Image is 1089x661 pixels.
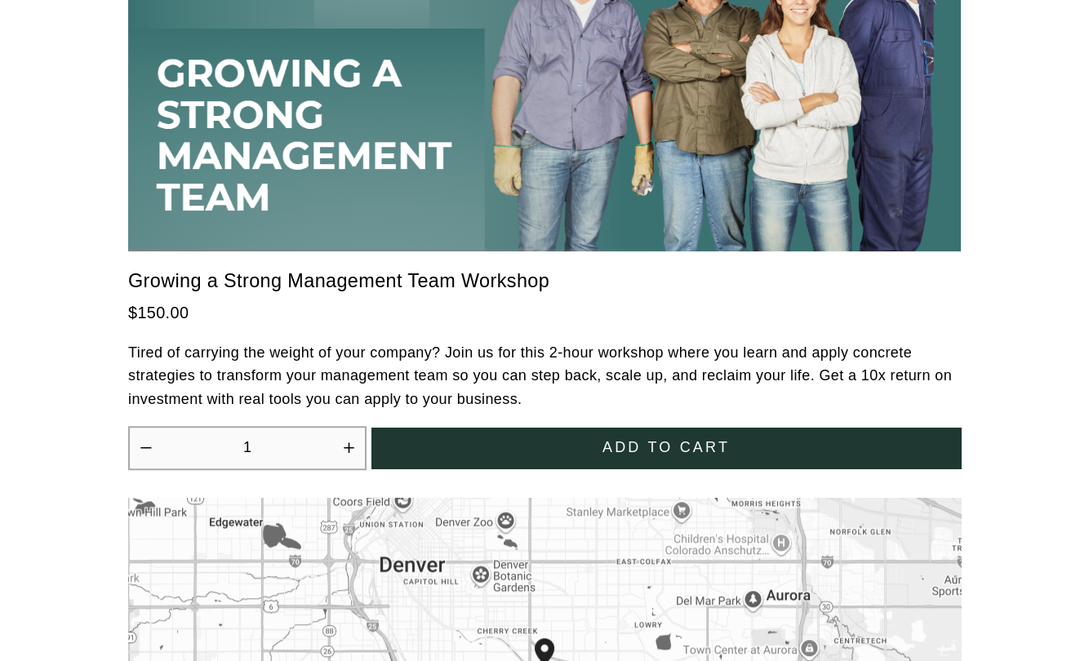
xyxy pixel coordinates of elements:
[128,426,367,470] div: Quantity
[128,341,961,411] p: Tired of carrying the weight of your company? Join us for this 2-hour workshop where you learn an...
[128,300,961,326] div: $150.00
[128,266,549,296] a: Growing a Strong Management Team Workshop
[139,441,153,455] button: Decrease quantity by 1
[342,441,356,455] button: Increase quantity by 1
[371,428,961,468] button: Add to cart
[602,439,730,456] span: Add to cart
